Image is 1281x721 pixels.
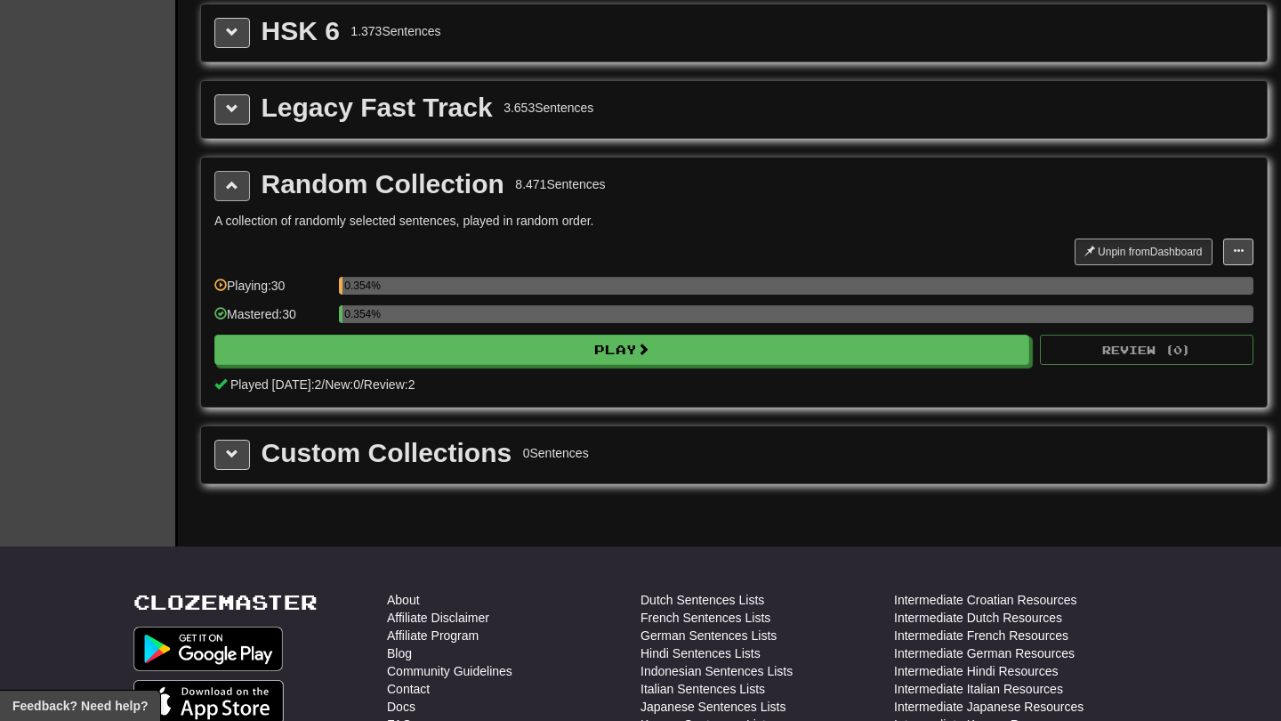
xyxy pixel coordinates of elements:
[894,698,1084,716] a: Intermediate Japanese Resources
[364,377,415,392] span: Review: 2
[262,171,504,198] div: Random Collection
[1040,335,1253,365] button: Review (0)
[640,644,761,662] a: Hindi Sentences Lists
[1075,239,1213,265] button: Unpin fromDashboard
[894,627,1068,644] a: Intermediate French Resources
[894,680,1063,698] a: Intermediate Italian Resources
[262,440,512,466] div: Custom Collections
[230,377,321,392] span: Played [DATE]: 2
[387,698,415,716] a: Docs
[894,609,1062,627] a: Intermediate Dutch Resources
[523,444,589,462] div: 0 Sentences
[894,591,1076,609] a: Intermediate Croatian Resources
[387,627,479,644] a: Affiliate Program
[387,591,420,609] a: About
[214,305,330,335] div: Mastered: 30
[387,609,489,627] a: Affiliate Disclaimer
[515,175,605,193] div: 8.471 Sentences
[214,335,1029,365] button: Play
[640,680,765,698] a: Italian Sentences Lists
[262,94,493,121] div: Legacy Fast Track
[640,627,777,644] a: German Sentences Lists
[640,698,786,716] a: Japanese Sentences Lists
[640,662,793,680] a: Indonesian Sentences Lists
[504,99,593,117] div: 3.653 Sentences
[214,277,330,306] div: Playing: 30
[640,609,770,627] a: French Sentences Lists
[640,591,764,609] a: Dutch Sentences Lists
[894,644,1075,662] a: Intermediate German Resources
[321,377,325,392] span: /
[360,377,364,392] span: /
[133,591,318,613] a: Clozemaster
[350,22,440,40] div: 1.373 Sentences
[387,662,512,680] a: Community Guidelines
[133,627,283,671] img: Get it on Google Play
[262,18,340,45] div: HSK 6
[387,644,412,662] a: Blog
[214,212,1253,230] p: A collection of randomly selected sentences, played in random order.
[12,697,148,715] span: Open feedback widget
[387,680,430,698] a: Contact
[894,662,1058,680] a: Intermediate Hindi Resources
[325,377,360,392] span: New: 0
